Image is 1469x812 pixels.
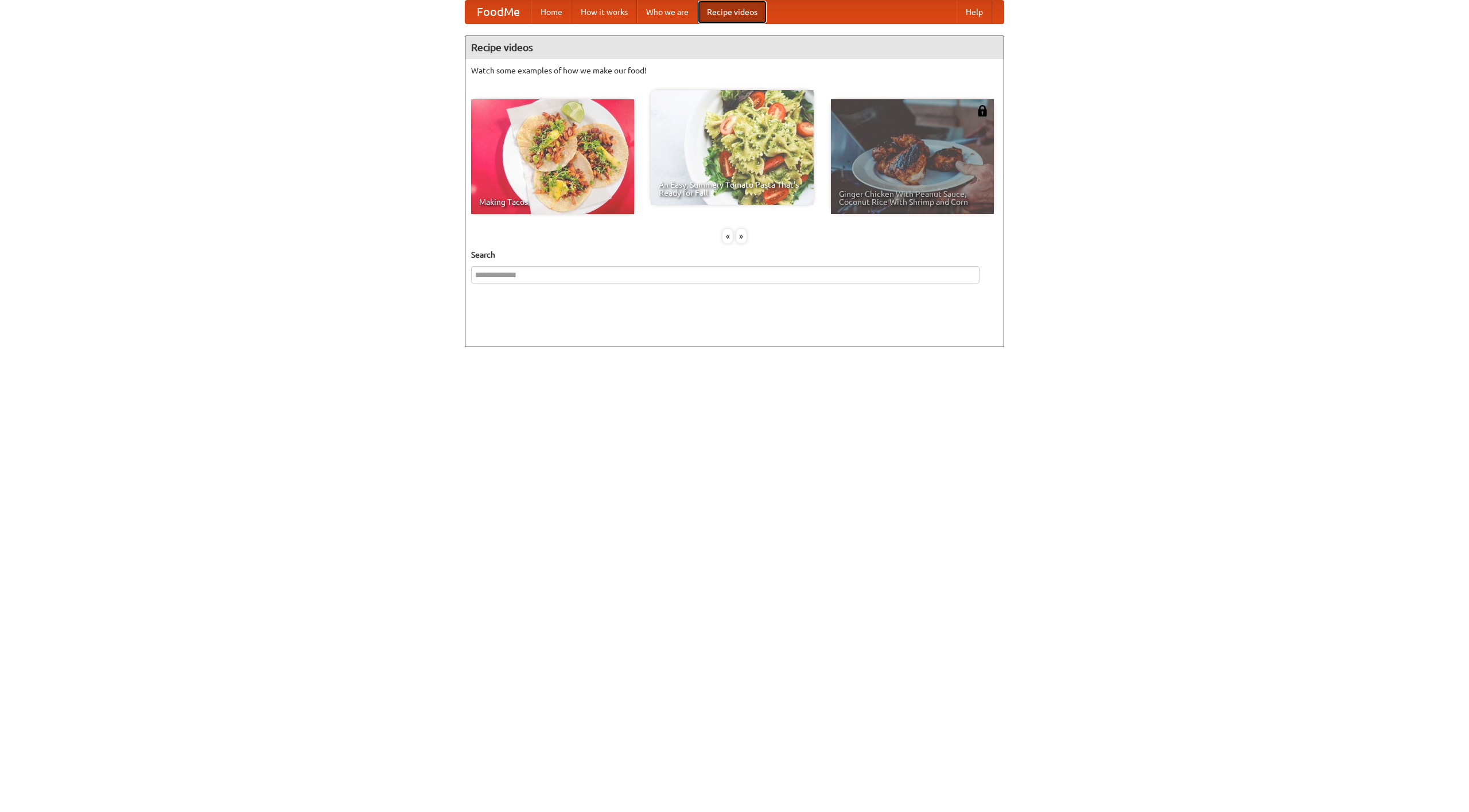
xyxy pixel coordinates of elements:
a: FoodMe [465,1,531,24]
a: How it works [572,1,637,24]
a: Help [957,1,992,24]
a: Making Tacos [471,99,634,214]
a: An Easy, Summery Tomato Pasta That's Ready for Fall [651,90,814,205]
span: Making Tacos [479,198,626,206]
div: « [722,229,733,243]
a: Home [531,1,572,24]
span: An Easy, Summery Tomato Pasta That's Ready for Fall [659,181,806,197]
h5: Search [471,249,998,261]
a: Who we are [637,1,698,24]
div: » [736,229,747,243]
img: 483408.png [977,105,988,116]
a: Recipe videos [698,1,767,24]
h4: Recipe videos [465,36,1004,59]
p: Watch some examples of how we make our food! [471,65,998,76]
